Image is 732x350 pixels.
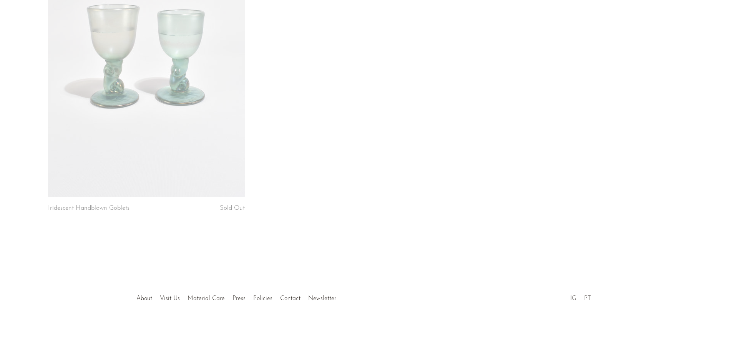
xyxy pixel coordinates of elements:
span: Sold Out [220,205,245,211]
a: Iridescent Handblown Goblets [48,205,129,212]
a: IG [570,295,576,302]
a: Policies [253,295,272,302]
a: Material Care [188,295,225,302]
a: PT [584,295,591,302]
ul: Social Medias [566,289,595,304]
a: Visit Us [160,295,180,302]
a: About [136,295,152,302]
a: Contact [280,295,300,302]
a: Press [232,295,246,302]
ul: Quick links [133,289,340,304]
